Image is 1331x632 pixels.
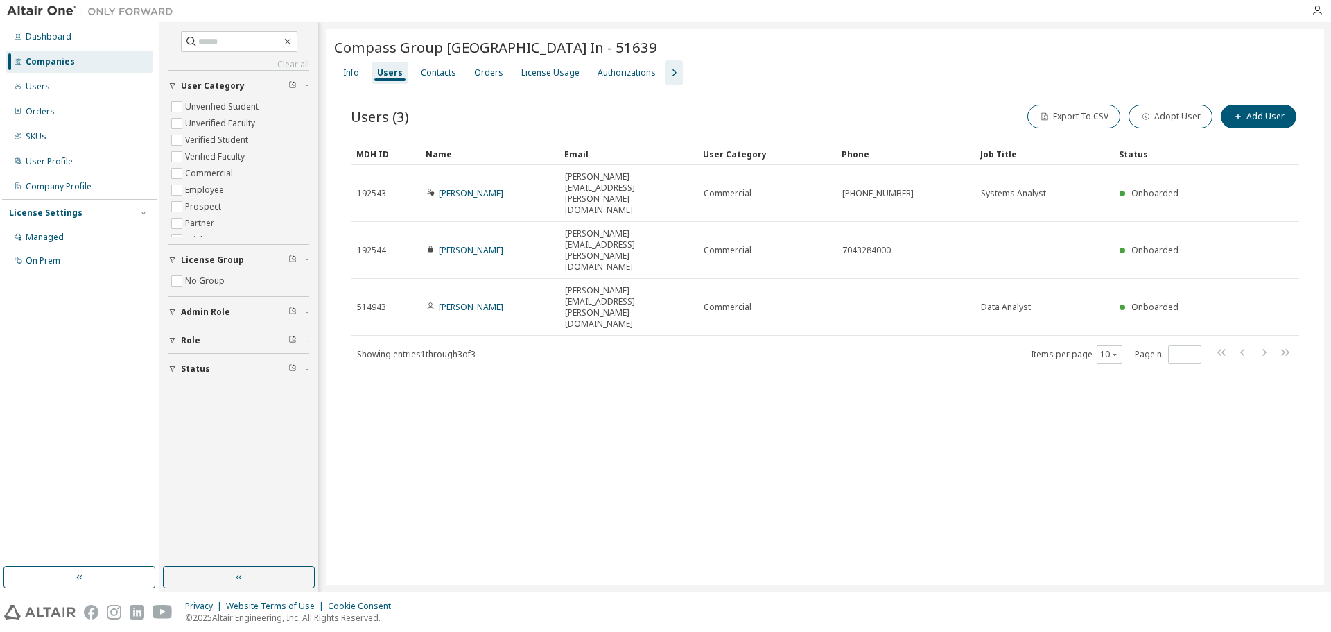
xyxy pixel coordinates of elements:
div: MDH ID [356,143,415,165]
img: youtube.svg [153,605,173,620]
img: altair_logo.svg [4,605,76,620]
a: Clear all [168,59,309,70]
span: Commercial [704,245,751,256]
button: Admin Role [168,297,309,327]
button: Adopt User [1129,105,1212,128]
div: User Category [703,143,830,165]
p: © 2025 Altair Engineering, Inc. All Rights Reserved. [185,612,399,624]
div: Website Terms of Use [226,601,328,612]
span: Admin Role [181,307,230,318]
img: linkedin.svg [130,605,144,620]
button: Status [168,354,309,384]
button: Export To CSV [1027,105,1120,128]
img: Altair One [7,4,180,18]
a: [PERSON_NAME] [439,244,503,256]
div: Info [343,67,359,78]
span: Status [181,364,210,375]
div: Name [426,143,553,165]
span: Clear filter [288,364,297,375]
span: 192543 [357,188,386,199]
div: Job Title [980,143,1108,165]
span: Items per page [1031,345,1122,364]
span: 514943 [357,302,386,313]
span: Data Analyst [981,302,1031,313]
div: Company Profile [26,181,92,192]
span: Role [181,335,200,346]
span: Systems Analyst [981,188,1046,199]
label: Unverified Faculty [185,115,258,132]
div: Authorizations [598,67,656,78]
label: Trial [185,232,205,248]
span: Showing entries 1 through 3 of 3 [357,348,476,360]
span: User Category [181,80,245,92]
span: Users (3) [351,107,409,126]
div: Users [26,81,50,92]
span: Clear filter [288,335,297,346]
label: Unverified Student [185,99,261,115]
label: No Group [185,273,227,289]
div: Orders [474,67,503,78]
div: SKUs [26,131,46,142]
button: Role [168,325,309,356]
div: Orders [26,106,55,117]
span: Clear filter [288,255,297,266]
span: Onboarded [1131,187,1178,199]
button: Add User [1221,105,1296,128]
div: User Profile [26,156,73,167]
span: Compass Group [GEOGRAPHIC_DATA] In - 51639 [334,37,657,57]
label: Prospect [185,198,224,215]
span: [PERSON_NAME][EMAIL_ADDRESS][PERSON_NAME][DOMAIN_NAME] [565,171,691,216]
label: Verified Faculty [185,148,247,165]
button: 10 [1100,349,1119,360]
label: Employee [185,182,227,198]
div: Status [1119,143,1216,165]
div: Contacts [421,67,456,78]
div: Dashboard [26,31,71,42]
div: Companies [26,56,75,67]
img: instagram.svg [107,605,121,620]
div: Privacy [185,601,226,612]
span: [PERSON_NAME][EMAIL_ADDRESS][PERSON_NAME][DOMAIN_NAME] [565,228,691,273]
label: Partner [185,215,217,232]
label: Verified Student [185,132,251,148]
div: License Usage [521,67,580,78]
span: Onboarded [1131,301,1178,313]
div: Phone [842,143,969,165]
span: Commercial [704,302,751,313]
span: 192544 [357,245,386,256]
label: Commercial [185,165,236,182]
div: Cookie Consent [328,601,399,612]
span: License Group [181,255,244,266]
span: Commercial [704,188,751,199]
button: User Category [168,71,309,101]
span: Page n. [1135,345,1201,364]
div: Users [377,67,403,78]
div: License Settings [9,207,82,219]
img: facebook.svg [84,605,98,620]
div: Managed [26,232,64,243]
span: [PHONE_NUMBER] [842,188,914,199]
span: 7043284000 [842,245,891,256]
span: Clear filter [288,307,297,318]
span: Onboarded [1131,244,1178,256]
span: Clear filter [288,80,297,92]
a: [PERSON_NAME] [439,301,503,313]
button: License Group [168,245,309,275]
a: [PERSON_NAME] [439,187,503,199]
div: On Prem [26,255,60,266]
span: [PERSON_NAME][EMAIL_ADDRESS][PERSON_NAME][DOMAIN_NAME] [565,285,691,330]
div: Email [564,143,692,165]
